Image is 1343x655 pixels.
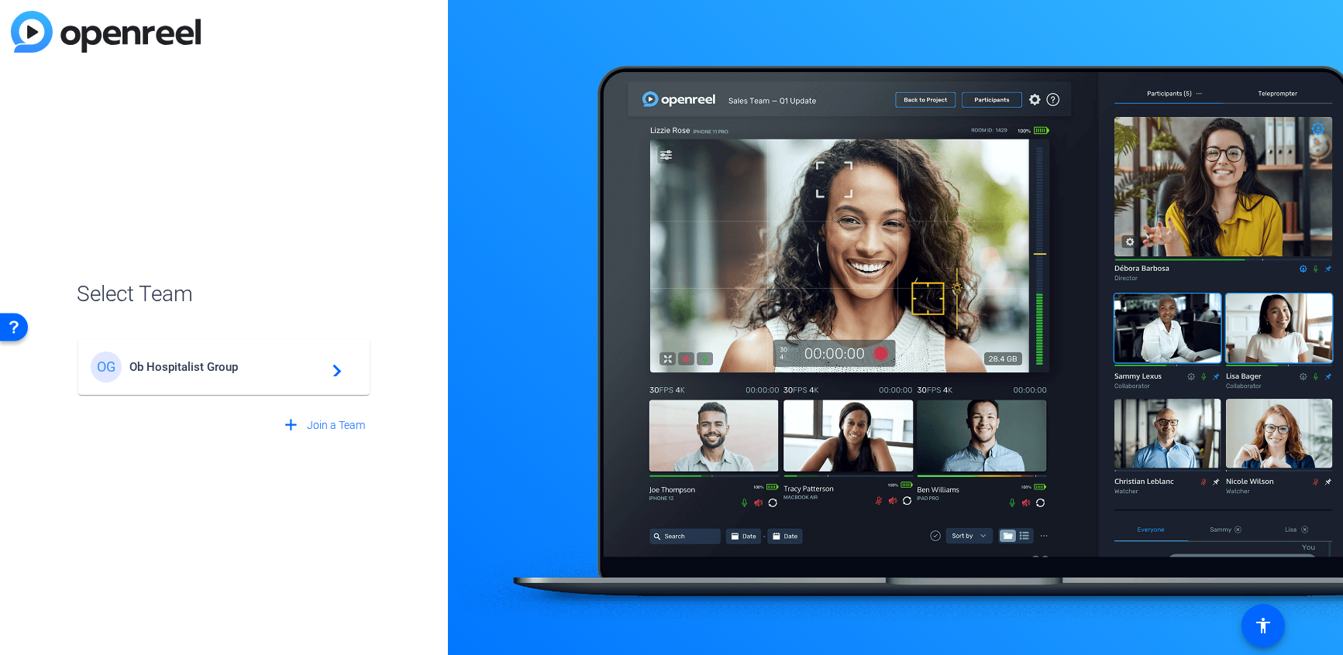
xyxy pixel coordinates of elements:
mat-icon: accessibility [1254,616,1272,635]
span: Ob Hospitalist Group [129,360,323,374]
div: OG [91,352,122,382]
mat-icon: add [281,416,301,435]
img: blue-gradient.svg [11,11,201,53]
span: Join a Team [307,417,365,434]
mat-icon: navigate_next [323,358,342,376]
span: Select Team [77,278,371,310]
button: Join a Team [275,412,371,440]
